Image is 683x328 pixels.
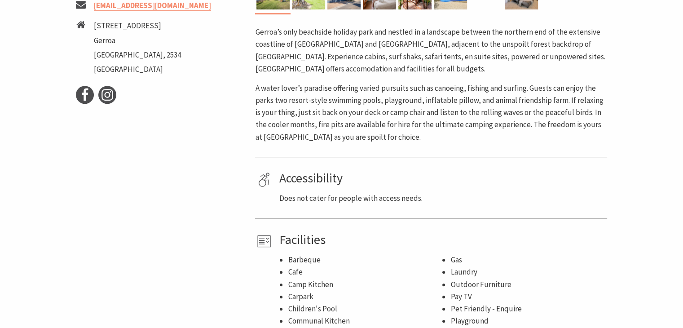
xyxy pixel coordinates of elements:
li: Barbeque [288,254,441,266]
li: Communal Kitchen [288,315,441,327]
li: Children's Pool [288,303,441,315]
li: Carpark [288,291,441,303]
h4: Accessibility [279,171,604,186]
li: Outdoor Furniture [450,279,604,291]
p: Gerroa’s only beachside holiday park and nestled in a landscape between the northern end of the e... [255,26,607,75]
h4: Facilities [279,232,604,248]
li: [GEOGRAPHIC_DATA], 2534 [94,49,181,61]
li: Cafe [288,266,441,278]
li: Playground [450,315,604,327]
li: Pet Friendly - Enquire [450,303,604,315]
a: [EMAIL_ADDRESS][DOMAIN_NAME] [94,0,211,11]
li: Pay TV [450,291,604,303]
li: Camp Kitchen [288,279,441,291]
li: Gerroa [94,35,181,47]
li: [STREET_ADDRESS] [94,20,181,32]
p: Does not cater for people with access needs. [279,192,604,204]
p: A water lover’s paradise offering varied pursuits such as canoeing, fishing and surfing. Guests c... [255,82,607,143]
li: [GEOGRAPHIC_DATA] [94,63,181,75]
li: Gas [450,254,604,266]
li: Laundry [450,266,604,278]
